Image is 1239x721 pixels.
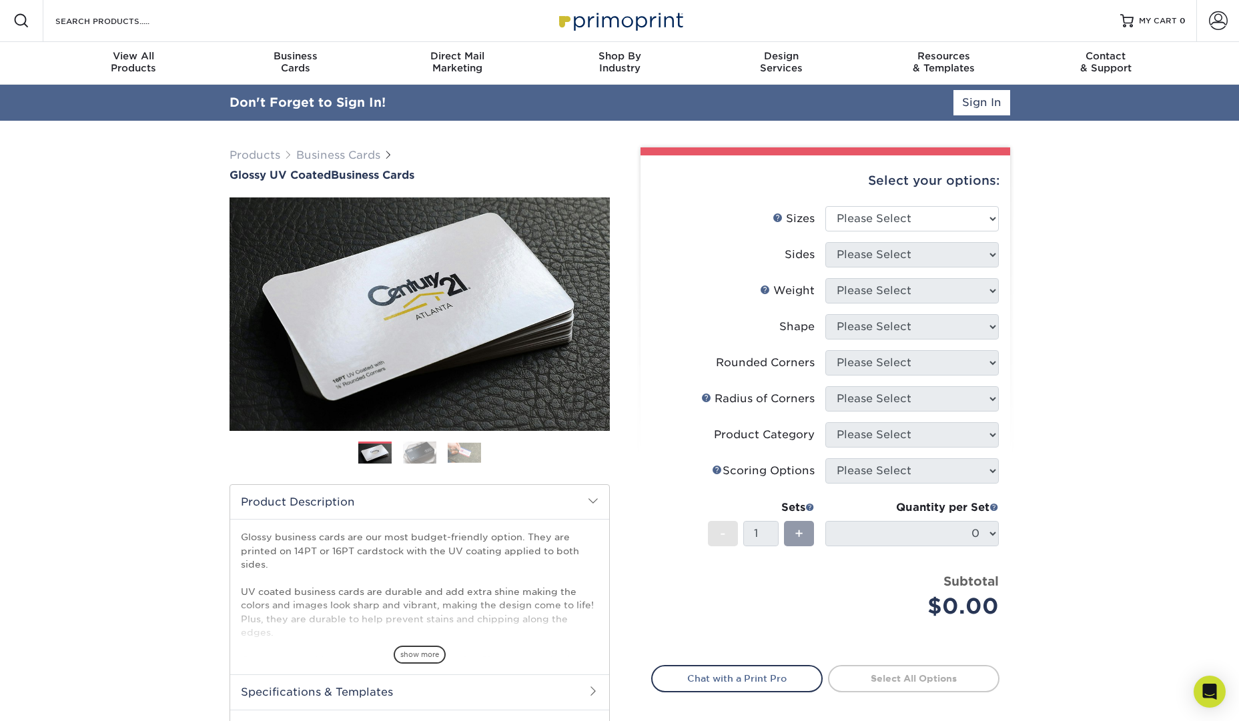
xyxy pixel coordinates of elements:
h1: Business Cards [230,169,610,181]
a: Contact& Support [1025,42,1187,85]
div: & Support [1025,50,1187,74]
img: Glossy UV Coated 01 [230,124,610,504]
a: Select All Options [828,665,999,692]
a: Shop ByIndustry [538,42,701,85]
a: BusinessCards [214,42,376,85]
span: Resources [863,50,1025,62]
span: MY CART [1139,15,1177,27]
h2: Product Description [230,485,609,519]
span: show more [394,646,446,664]
img: Primoprint [553,6,687,35]
span: - [720,524,726,544]
div: Shape [779,319,815,335]
div: Weight [760,283,815,299]
img: Business Cards 01 [358,437,392,470]
a: DesignServices [701,42,863,85]
div: Sizes [773,211,815,227]
div: Sets [708,500,815,516]
div: Product Category [714,427,815,443]
div: Rounded Corners [716,355,815,371]
p: Glossy business cards are our most budget-friendly option. They are printed on 14PT or 16PT cards... [241,530,598,707]
a: Direct MailMarketing [376,42,538,85]
a: Resources& Templates [863,42,1025,85]
a: Glossy UV CoatedBusiness Cards [230,169,610,181]
a: Sign In [953,90,1010,115]
a: Products [230,149,280,161]
span: 0 [1180,16,1186,25]
a: Business Cards [296,149,380,161]
div: Open Intercom Messenger [1194,676,1226,708]
span: + [795,524,803,544]
span: Shop By [538,50,701,62]
span: Contact [1025,50,1187,62]
span: Design [701,50,863,62]
a: Chat with a Print Pro [651,665,823,692]
div: Marketing [376,50,538,74]
span: Glossy UV Coated [230,169,331,181]
div: Cards [214,50,376,74]
span: Direct Mail [376,50,538,62]
div: $0.00 [835,590,999,622]
div: Sides [785,247,815,263]
div: Don't Forget to Sign In! [230,93,386,112]
img: Business Cards 02 [403,441,436,464]
div: Industry [538,50,701,74]
div: Services [701,50,863,74]
div: Radius of Corners [701,391,815,407]
div: Quantity per Set [825,500,999,516]
span: View All [53,50,215,62]
div: Products [53,50,215,74]
img: Business Cards 03 [448,442,481,463]
strong: Subtotal [943,574,999,588]
span: Business [214,50,376,62]
input: SEARCH PRODUCTS..... [54,13,184,29]
div: Select your options: [651,155,999,206]
a: View AllProducts [53,42,215,85]
h2: Specifications & Templates [230,674,609,709]
div: Scoring Options [712,463,815,479]
iframe: Google Customer Reviews [3,680,113,716]
div: & Templates [863,50,1025,74]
